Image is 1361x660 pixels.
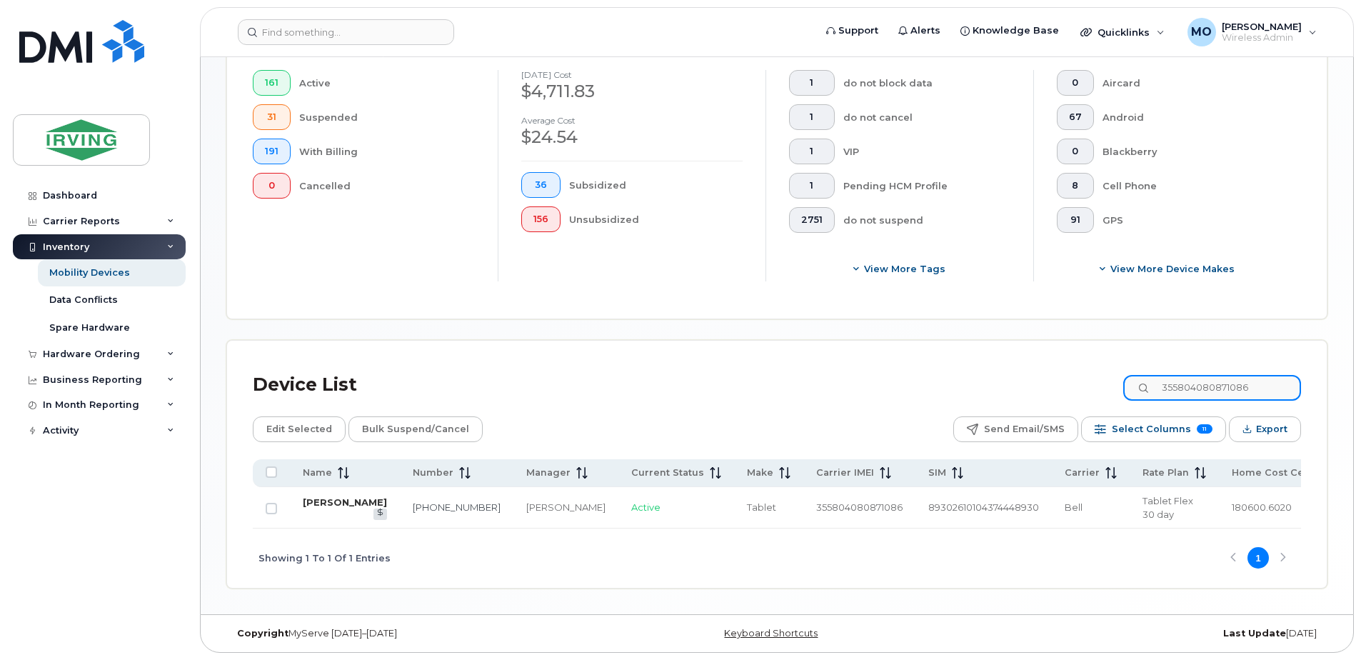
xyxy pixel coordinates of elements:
strong: Last Update [1223,628,1286,639]
span: Bell [1065,501,1083,513]
button: 0 [253,173,291,199]
div: [DATE] [960,628,1327,639]
span: Manager [526,466,571,479]
div: With Billing [299,139,476,164]
div: Device List [253,366,357,404]
div: MyServe [DATE]–[DATE] [226,628,593,639]
button: 191 [253,139,291,164]
div: Suspended [299,104,476,130]
button: 1 [789,70,835,96]
button: 91 [1057,207,1094,233]
span: 0 [1069,146,1082,157]
span: Quicklinks [1098,26,1150,38]
span: Carrier [1065,466,1100,479]
span: 180600.6020 [1232,501,1292,513]
span: 191 [265,146,278,157]
span: Carrier IMEI [816,466,874,479]
div: Pending HCM Profile [843,173,1011,199]
h4: Average cost [521,116,743,125]
span: Rate Plan [1142,466,1189,479]
button: 0 [1057,139,1094,164]
button: Send Email/SMS [953,416,1078,442]
button: 1 [789,104,835,130]
button: 0 [1057,70,1094,96]
span: Knowledge Base [973,24,1059,38]
a: Knowledge Base [950,16,1069,45]
div: Blackberry [1103,139,1279,164]
span: View More Device Makes [1110,262,1235,276]
button: 31 [253,104,291,130]
div: Cell Phone [1103,173,1279,199]
span: 1 [801,180,823,191]
span: 8 [1069,180,1082,191]
span: 0 [1069,77,1082,89]
span: 355804080871086 [816,501,903,513]
span: Name [303,466,332,479]
a: Keyboard Shortcuts [724,628,818,639]
span: 156 [533,214,548,225]
span: Select Columns [1112,419,1191,440]
button: 36 [521,172,561,198]
button: View More Device Makes [1057,256,1278,281]
div: Cancelled [299,173,476,199]
button: 67 [1057,104,1094,130]
span: Bulk Suspend/Cancel [362,419,469,440]
div: $4,711.83 [521,79,743,104]
a: Alerts [888,16,950,45]
button: Edit Selected [253,416,346,442]
div: Android [1103,104,1279,130]
span: Support [838,24,878,38]
span: 36 [533,179,548,191]
span: Edit Selected [266,419,332,440]
button: View more tags [789,256,1010,281]
span: View more tags [864,262,945,276]
span: Tablet Flex 30 day [1142,495,1193,520]
span: Current Status [631,466,704,479]
button: Page 1 [1247,547,1269,569]
div: [PERSON_NAME] [526,501,606,514]
div: $24.54 [521,125,743,149]
span: 1 [801,146,823,157]
span: Active [631,501,661,513]
span: 0 [265,180,278,191]
span: Number [413,466,453,479]
button: Export [1229,416,1301,442]
a: [PHONE_NUMBER] [413,501,501,513]
span: Alerts [910,24,940,38]
span: 67 [1069,111,1082,123]
div: GPS [1103,207,1279,233]
span: Showing 1 To 1 Of 1 Entries [258,547,391,569]
span: 2751 [801,214,823,226]
span: 11 [1197,424,1212,434]
input: Search Device List ... [1123,375,1301,401]
button: 1 [789,139,835,164]
div: Quicklinks [1070,18,1175,46]
span: 1 [801,111,823,123]
span: 91 [1069,214,1082,226]
div: Mark O'Connell [1177,18,1327,46]
span: MO [1191,24,1212,41]
span: [PERSON_NAME] [1222,21,1302,32]
span: Make [747,466,773,479]
span: SIM [928,466,946,479]
a: View Last Bill [373,509,387,519]
span: 161 [265,77,278,89]
button: 161 [253,70,291,96]
span: Tablet [747,501,776,513]
a: [PERSON_NAME] [303,496,387,508]
span: Home Cost Center [1232,466,1325,479]
button: 2751 [789,207,835,233]
div: Unsubsidized [569,206,743,232]
button: 1 [789,173,835,199]
span: Export [1256,419,1287,440]
input: Find something... [238,19,454,45]
button: Select Columns 11 [1081,416,1226,442]
div: VIP [843,139,1011,164]
div: do not block data [843,70,1011,96]
strong: Copyright [237,628,288,639]
div: Aircard [1103,70,1279,96]
span: 31 [265,111,278,123]
div: Subsidized [569,172,743,198]
h4: [DATE] cost [521,70,743,79]
div: Active [299,70,476,96]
